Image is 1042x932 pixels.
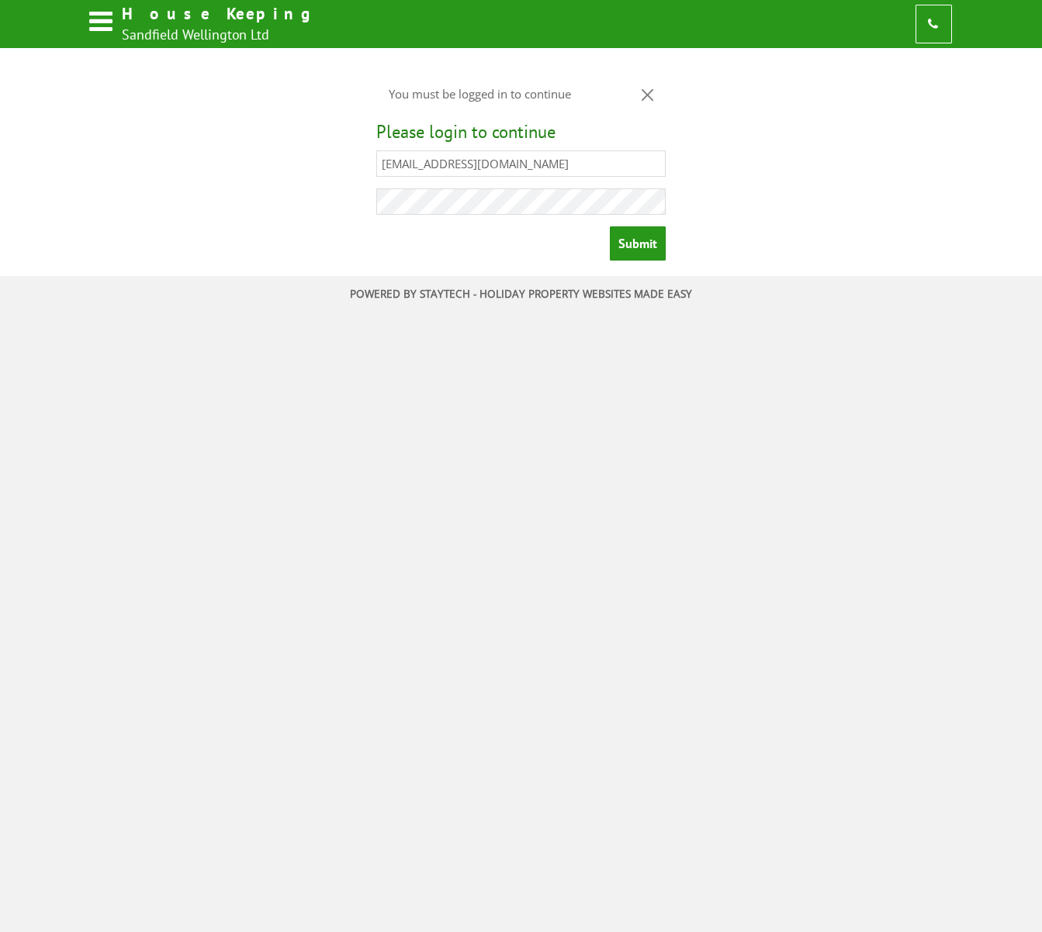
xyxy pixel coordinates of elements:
input: Submit [610,226,666,261]
h1: House Keeping [122,3,317,24]
div: You must be logged in to continue [376,74,666,114]
h2: Sandfield Wellington Ltd [122,26,317,43]
a: House Keeping Sandfield Wellington Ltd [87,3,317,45]
h2: Please login to continue [376,120,666,143]
input: Email [376,150,666,177]
a: Powered by StayTech - Holiday property websites made easy [350,287,692,301]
